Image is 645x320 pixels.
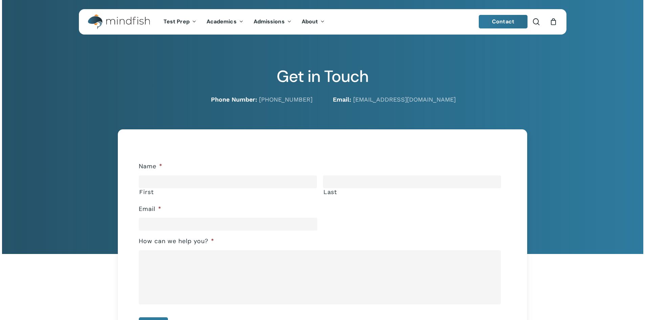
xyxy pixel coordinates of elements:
a: [EMAIL_ADDRESS][DOMAIN_NAME] [353,96,456,103]
a: About [297,19,330,25]
a: [PHONE_NUMBER] [259,96,313,103]
label: Last [323,189,501,195]
label: Name [139,163,163,170]
a: Test Prep [158,19,201,25]
a: Contact [479,15,528,28]
header: Main Menu [79,9,566,35]
span: About [302,18,318,25]
a: Academics [201,19,249,25]
a: Admissions [249,19,297,25]
label: How can we help you? [139,237,214,245]
nav: Main Menu [158,9,330,35]
h2: Get in Touch [79,67,566,86]
label: First [139,189,317,195]
strong: Email: [333,96,351,103]
strong: Phone Number: [211,96,257,103]
span: Contact [492,18,514,25]
span: Test Prep [164,18,190,25]
label: Email [139,205,162,213]
span: Admissions [254,18,285,25]
span: Academics [207,18,237,25]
